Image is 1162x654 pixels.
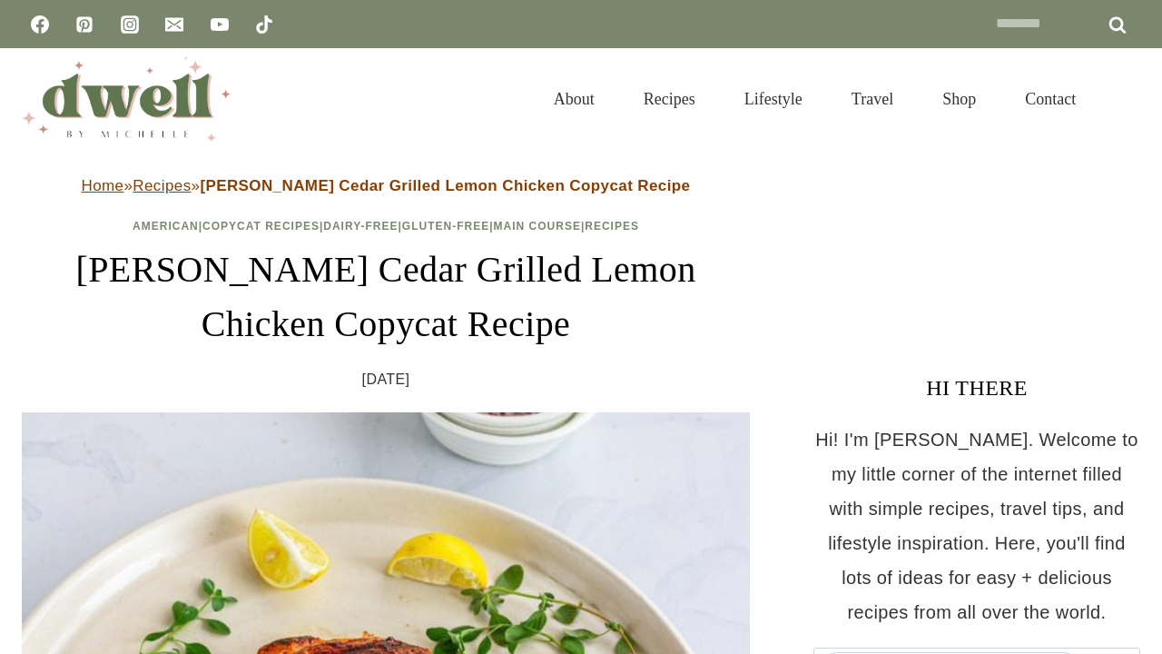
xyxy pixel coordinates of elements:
[112,6,148,43] a: Instagram
[246,6,282,43] a: TikTok
[200,177,690,194] strong: [PERSON_NAME] Cedar Grilled Lemon Chicken Copycat Recipe
[82,177,691,194] span: » »
[827,67,918,131] a: Travel
[22,243,750,352] h1: [PERSON_NAME] Cedar Grilled Lemon Chicken Copycat Recipe
[133,220,199,233] a: American
[619,67,720,131] a: Recipes
[22,6,58,43] a: Facebook
[494,220,581,233] a: Main Course
[1000,67,1100,131] a: Contact
[918,67,1000,131] a: Shop
[202,220,320,233] a: Copycat Recipes
[529,67,619,131] a: About
[585,220,639,233] a: Recipes
[323,220,398,233] a: Dairy-Free
[1109,84,1140,114] button: View Search Form
[720,67,827,131] a: Lifestyle
[402,220,489,233] a: Gluten-Free
[362,366,410,393] time: [DATE]
[813,372,1140,404] h3: HI THERE
[202,6,238,43] a: YouTube
[813,422,1140,629] p: Hi! I'm [PERSON_NAME]. Welcome to my little corner of the internet filled with simple recipes, tr...
[22,57,231,141] img: DWELL by michelle
[133,220,639,233] span: | | | | |
[133,177,191,194] a: Recipes
[66,6,103,43] a: Pinterest
[82,177,124,194] a: Home
[529,67,1100,131] nav: Primary Navigation
[156,6,192,43] a: Email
